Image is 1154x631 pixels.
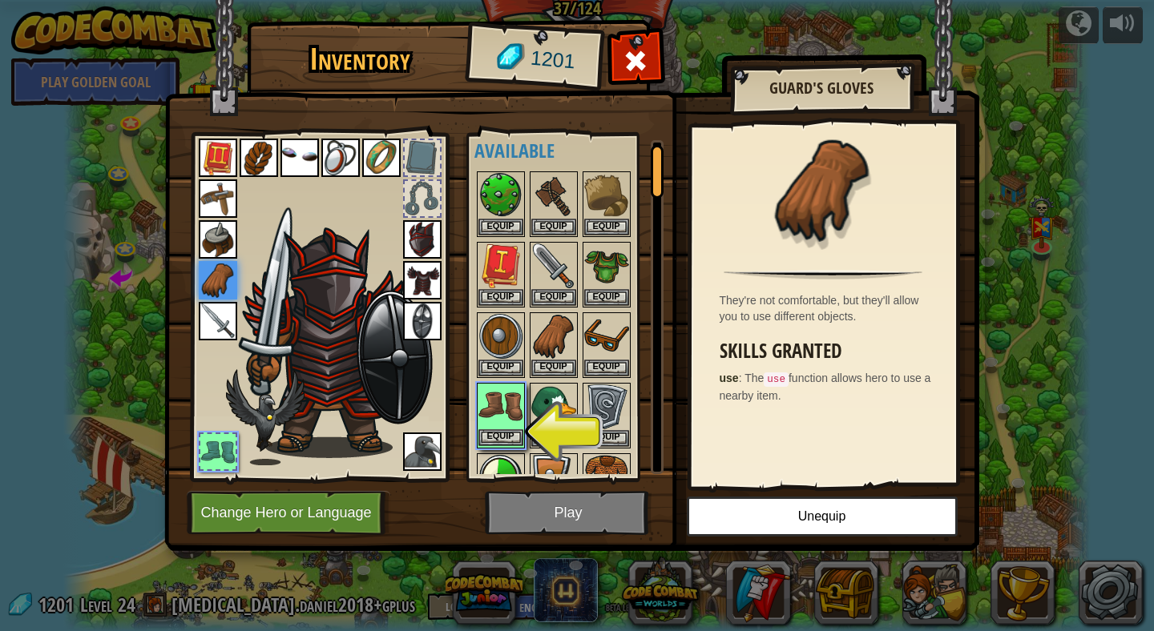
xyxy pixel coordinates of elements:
button: Equip [531,219,576,235]
strong: use [720,372,739,384]
button: Equip [584,289,629,306]
img: portrait.png [478,455,523,500]
img: obsidian-shield-male.png [239,225,435,458]
img: portrait.png [199,139,237,177]
img: portrait.png [584,384,629,429]
img: portrait.png [199,261,237,299]
img: portrait.png [531,384,576,429]
img: portrait.png [531,243,576,288]
button: Equip [584,360,629,376]
h2: Guard's Gloves [746,79,897,97]
button: Equip [584,430,629,447]
img: portrait.png [584,455,629,500]
img: portrait.png [478,173,523,218]
h3: Skills Granted [720,340,935,362]
img: portrait.png [199,220,237,259]
img: portrait.png [280,139,319,177]
span: The function allows hero to use a nearby item. [720,372,931,402]
button: Equip [478,219,523,235]
img: portrait.png [771,138,875,242]
button: Change Hero or Language [187,491,390,535]
img: portrait.png [531,173,576,218]
img: hr.png [724,270,922,279]
span: 1201 [529,44,576,76]
button: Equip [531,360,576,376]
img: portrait.png [403,432,442,471]
h4: Available [474,140,664,161]
h1: Inventory [258,42,462,76]
button: Equip [531,430,576,447]
img: portrait.png [362,139,401,177]
img: portrait.png [199,302,237,340]
img: portrait.png [584,173,629,218]
button: Equip [478,429,523,446]
button: Equip [584,219,629,235]
img: Gordon-Head.png [239,223,437,458]
button: Equip [531,289,576,306]
img: portrait.png [531,455,576,500]
img: portrait.png [584,243,629,288]
img: portrait.png [199,179,237,218]
img: portrait.png [478,314,523,359]
img: portrait.png [478,384,523,429]
img: portrait.png [321,139,360,177]
span: : [739,372,745,384]
button: Equip [478,289,523,306]
div: They're not comfortable, but they'll allow you to use different objects. [720,292,935,324]
img: portrait.png [240,139,278,177]
img: portrait.png [403,261,442,299]
img: portrait.png [403,220,442,259]
img: raven-paper-doll.png [226,369,305,465]
img: portrait.png [584,314,629,359]
code: use [764,372,789,387]
img: portrait.png [531,314,576,359]
button: Unequip [687,496,958,537]
img: portrait.png [478,243,523,288]
button: Equip [478,360,523,376]
img: portrait.png [403,302,442,340]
